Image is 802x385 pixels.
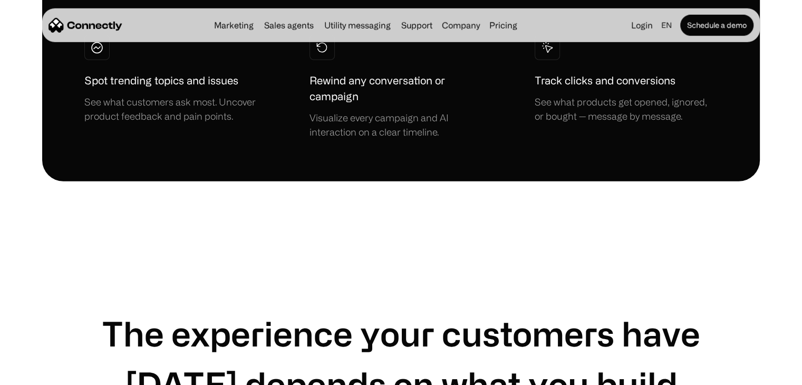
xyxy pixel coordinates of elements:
div: en [661,18,672,33]
aside: Language selected: English [11,365,63,381]
a: Marketing [210,21,258,30]
a: Utility messaging [320,21,395,30]
a: Login [627,18,657,33]
a: Support [397,21,437,30]
a: home [49,17,122,33]
div: Visualize every campaign and AI interaction on a clear timeline. [310,111,492,139]
div: en [657,18,678,33]
div: Company [442,18,480,33]
div: See what products get opened, ignored, or bought — message by message. [535,95,718,123]
h1: Spot trending topics and issues [84,73,238,89]
h1: Rewind any conversation or campaign [310,73,492,104]
a: Sales agents [260,21,318,30]
a: Pricing [485,21,521,30]
ul: Language list [21,367,63,381]
div: See what customers ask most. Uncover product feedback and pain points. [84,95,267,123]
h1: Track clicks and conversions [535,73,675,89]
a: Schedule a demo [680,15,753,36]
div: Company [439,18,483,33]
